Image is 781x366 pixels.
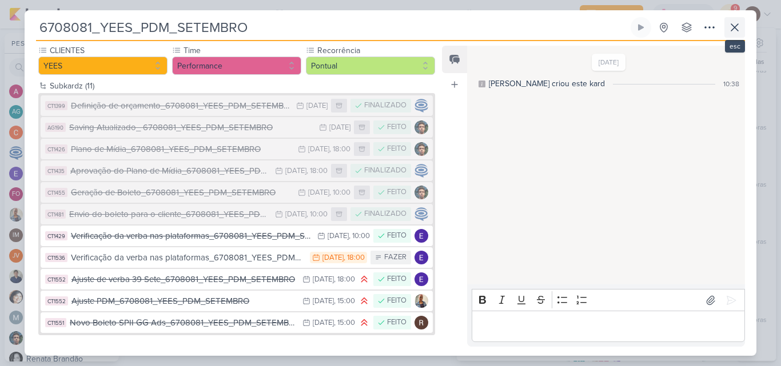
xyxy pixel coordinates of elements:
div: Novo Boleto SPII GG Ads_6708081_YEES_PDM_SETEMBRO [70,316,297,329]
div: CT1552 [45,275,68,284]
div: 10:38 [723,79,739,89]
img: Nelito Junior [415,120,428,134]
div: [DATE] [308,146,329,153]
label: Recorrência [316,45,435,57]
button: CT1455 Geração de Boleto_6708081_YEES_PDM_SETEMBRO [DATE] , 10:00 FEITO [41,182,433,203]
button: Performance [172,57,301,75]
div: Subkardz (11) [50,80,435,92]
div: Ligar relógio [636,23,645,32]
button: AG190 Saving Atualizado_ 6708081_YEES_PDM_SETEMBRO [DATE] FEITO [41,117,433,138]
div: CT1399 [45,101,67,110]
div: Ajuste de verba 39 Sete_6708081_YEES_PDM_SETEMBRO [71,273,297,286]
img: Caroline Traven De Andrade [415,207,428,221]
div: CT1429 [45,231,67,240]
div: Editor editing area: main [472,311,745,342]
div: , 10:00 [349,232,370,240]
img: Iara Santos [415,294,428,308]
img: Nelito Junior [415,142,428,156]
button: CT1435 Aprovação do Plano de Mídia_6708081_YEES_PDM_SETEMBRO [DATE] , 18:00 FINALIZADO [41,160,433,181]
div: FEITO [387,187,407,198]
label: Time [182,45,301,57]
img: Rafael Dornelles [415,316,428,329]
div: Prioridade Alta [358,295,370,307]
div: CT1455 [45,188,67,197]
div: [DATE] [328,232,349,240]
button: CT1552 Ajuste de verba 39 Sete_6708081_YEES_PDM_SETEMBRO [DATE] , 18:00 FEITO [41,269,433,289]
button: CT1552 Ajuste PDM_6708081_YEES_PDM_SETEMBRO [DATE] , 15:00 FEITO [41,291,433,311]
button: Pontual [306,57,435,75]
img: Caroline Traven De Andrade [415,164,428,178]
div: Ajuste PDM_6708081_YEES_PDM_SETEMBRO [71,295,297,308]
div: , 10:00 [306,211,328,218]
img: Eduardo Quaresma [415,251,428,264]
button: YEES [38,57,168,75]
div: Saving Atualizado_ 6708081_YEES_PDM_SETEMBRO [69,121,313,134]
button: CT1429 Verificação da verba nas plataformas_6708081_YEES_PDM_SETEMBRO [DATE] , 10:00 FEITO [41,226,433,246]
div: AG190 [45,123,66,132]
div: CT1435 [45,166,67,175]
button: CT1481 Envio do boleto para o cliente_6708081_YEES_PDM_SETEMBRO [DATE] , 10:00 FINALIZADO [41,204,433,224]
div: FINALIZADO [364,165,407,176]
div: Prioridade Alta [358,317,370,328]
div: Geração de Boleto_6708081_YEES_PDM_SETEMBRO [71,186,292,199]
input: Kard Sem Título [36,17,628,38]
div: Editor toolbar [472,289,745,311]
div: CT1426 [45,144,67,154]
div: , 18:00 [334,276,355,283]
div: [DATE] [308,189,329,196]
div: FEITO [387,274,407,285]
div: [DATE] [285,211,306,218]
button: CT1399 Definição de orçamento_6708081_YEES_PDM_SETEMBRO [DATE] FINALIZADO [41,95,433,116]
div: FINALIZADO [364,208,407,220]
div: [DATE] [306,102,328,110]
div: [DATE] [322,254,344,262]
div: , 15:00 [334,297,355,305]
div: , 10:00 [329,189,350,196]
div: [DATE] [329,124,350,131]
div: , 15:00 [334,319,355,327]
div: FEITO [387,122,407,133]
div: FEITO [387,143,407,155]
div: Definição de orçamento_6708081_YEES_PDM_SETEMBRO [71,99,290,112]
div: CT1552 [45,296,68,305]
button: CT1551 Novo Boleto SPII GG Ads_6708081_YEES_PDM_SETEMBRO [DATE] , 15:00 FEITO [41,312,433,333]
button: CT1536 Verificação da verba nas plataformas_6708081_YEES_PDM_SETEMBRO [DATE] , 18:00 FAZER [41,247,433,268]
div: , 18:00 [344,254,365,262]
div: [PERSON_NAME] criou este kard [489,78,605,90]
div: [DATE] [313,276,334,283]
div: [DATE] [313,297,334,305]
img: Nelito Junior [415,186,428,199]
div: FEITO [387,230,407,242]
div: , 18:00 [306,167,328,175]
div: Prioridade Alta [358,274,370,285]
div: CT1481 [45,210,66,219]
div: Verificação da verba nas plataformas_6708081_YEES_PDM_SETEMBRO [71,230,312,243]
button: CT1426 Plano de Mídia_6708081_YEES_PDM_SETEMBRO [DATE] , 18:00 FEITO [41,139,433,159]
img: Eduardo Quaresma [415,229,428,243]
label: CLIENTES [49,45,168,57]
div: FEITO [387,295,407,307]
div: Plano de Mídia_6708081_YEES_PDM_SETEMBRO [71,143,292,156]
img: Eduardo Quaresma [415,272,428,286]
div: Verificação da verba nas plataformas_6708081_YEES_PDM_SETEMBRO [71,251,304,264]
div: , 18:00 [329,146,350,153]
div: [DATE] [313,319,334,327]
img: Caroline Traven De Andrade [415,99,428,112]
div: CT1551 [45,318,66,327]
div: Aprovação do Plano de Mídia_6708081_YEES_PDM_SETEMBRO [70,164,269,178]
div: esc [725,40,745,53]
div: FINALIZADO [364,100,407,111]
div: FEITO [387,317,407,328]
div: Envio do boleto para o cliente_6708081_YEES_PDM_SETEMBRO [69,208,269,221]
div: [DATE] [285,167,306,175]
div: CT1536 [45,253,67,262]
div: FAZER [384,252,407,263]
